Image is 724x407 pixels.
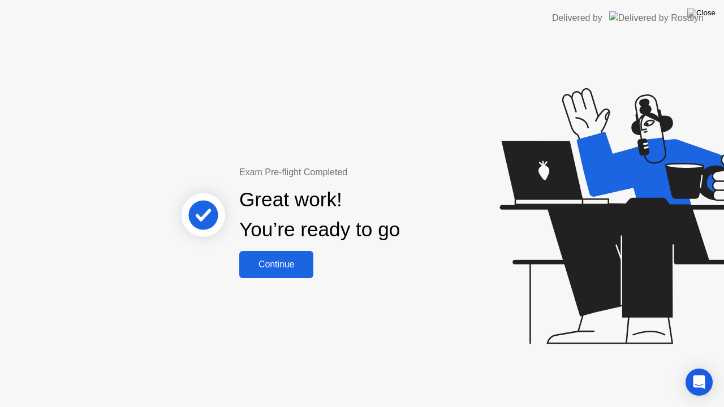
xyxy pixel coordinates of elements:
div: Continue [243,259,310,270]
img: Close [687,8,716,18]
div: Open Intercom Messenger [686,369,713,396]
img: Delivered by Rosalyn [609,11,704,24]
div: Great work! You’re ready to go [239,185,400,245]
div: Exam Pre-flight Completed [239,166,473,179]
button: Continue [239,251,313,278]
div: Delivered by [552,11,602,25]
